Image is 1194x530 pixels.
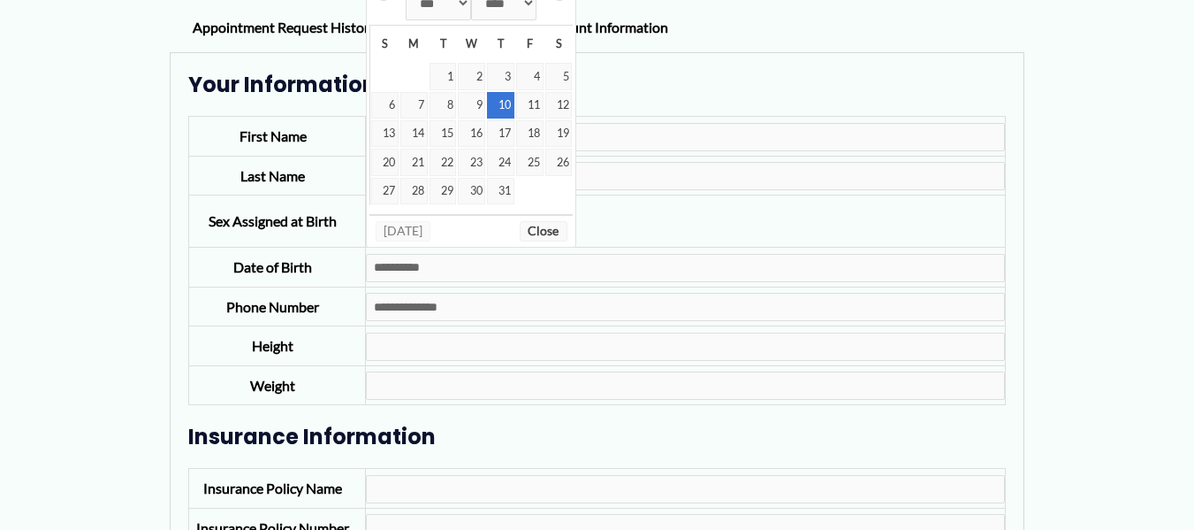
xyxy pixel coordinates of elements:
label: First Name [240,127,307,144]
a: 30 [458,178,485,204]
a: 13 [371,120,399,147]
label: Phone Number [226,298,319,315]
a: 22 [430,149,457,175]
span: Tuesday [440,37,446,50]
label: Sex Assigned at Birth [209,212,337,229]
span: Monday [408,37,419,50]
a: 24 [487,149,514,175]
label: Insurance Policy Name [203,480,342,496]
a: 21 [400,149,428,175]
div: Appointment Request History [170,2,399,53]
a: 16 [458,120,485,147]
a: 1 [430,63,457,89]
label: Date of Birth [233,258,312,275]
a: 11 [516,92,544,119]
a: 17 [487,120,514,147]
div: Account Information [518,2,691,53]
a: 23 [458,149,485,175]
a: 2 [458,63,485,89]
span: Friday [527,37,533,50]
a: 18 [516,120,544,147]
a: 25 [516,149,544,175]
a: 8 [430,92,457,119]
label: Height [252,337,293,354]
button: Close [520,221,567,242]
span: Wednesday [466,37,477,50]
button: [DATE] [376,221,431,242]
a: 20 [371,149,399,175]
a: 10 [487,92,514,119]
a: 12 [545,92,573,119]
span: Saturday [556,37,562,50]
a: 31 [487,178,514,204]
label: Weight [250,377,295,394]
a: 6 [371,92,399,119]
a: 26 [545,149,573,175]
a: 28 [400,178,428,204]
a: 5 [545,63,573,89]
a: 19 [545,120,573,147]
span: Thursday [498,37,504,50]
a: 29 [430,178,457,204]
label: Last Name [240,167,305,184]
a: 14 [400,120,428,147]
span: Sunday [382,37,388,50]
a: 7 [400,92,428,119]
h3: Insurance Information [188,423,1006,450]
h3: Your Information [188,71,1006,98]
a: 15 [430,120,457,147]
a: 9 [458,92,485,119]
a: 4 [516,63,544,89]
a: 27 [371,178,399,204]
a: 3 [487,63,514,89]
